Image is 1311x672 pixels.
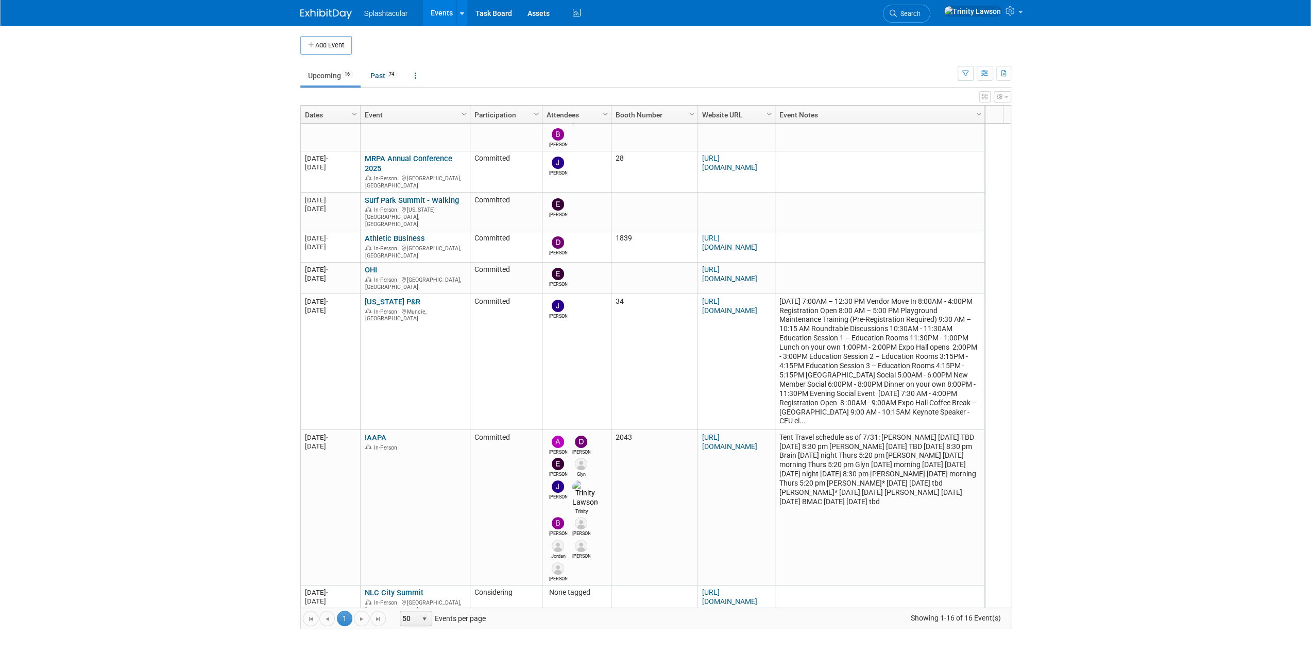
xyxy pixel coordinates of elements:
[342,71,353,78] span: 16
[702,154,757,171] a: [URL][DOMAIN_NAME]
[374,206,400,213] span: In-Person
[702,588,757,606] a: [URL][DOMAIN_NAME]
[531,106,542,122] a: Column Settings
[775,294,984,430] td: [DATE] 7:00AM – 12:30 PM Vendor Move In 8:00AM - 4:00PM Registration Open 8:00 AM – 5:00 PM Playg...
[572,552,590,560] div: Randy Reinhardt
[374,599,400,606] span: In-Person
[549,470,567,478] div: Enrico Rossi
[386,611,496,626] span: Events per page
[572,448,590,456] div: Drew Ford
[702,265,757,283] a: [URL][DOMAIN_NAME]
[600,106,611,122] a: Column Settings
[365,206,371,212] img: In-Person Event
[305,234,355,243] div: [DATE]
[370,611,386,626] a: Go to the last page
[305,243,355,251] div: [DATE]
[460,110,468,118] span: Column Settings
[300,9,352,19] img: ExhibitDay
[305,274,355,283] div: [DATE]
[470,151,542,193] td: Committed
[883,5,930,23] a: Search
[575,436,587,448] img: Drew Ford
[552,300,564,312] img: Jimmy Nigh
[549,280,567,288] div: Enrico Rossi
[901,611,1010,625] span: Showing 1-16 of 16 Event(s)
[365,244,465,259] div: [GEOGRAPHIC_DATA], [GEOGRAPHIC_DATA]
[552,517,564,529] img: Brian Faulkner
[307,615,315,623] span: Go to the first page
[305,597,355,606] div: [DATE]
[549,575,567,582] div: Luke Stowell
[365,175,371,180] img: In-Person Event
[365,174,465,189] div: [GEOGRAPHIC_DATA], [GEOGRAPHIC_DATA]
[365,277,371,282] img: In-Person Event
[365,106,463,124] a: Event
[552,480,564,493] img: Jimmy Nigh
[326,196,328,204] span: -
[549,169,567,177] div: Jimmy Nigh
[552,236,564,249] img: Drew Ford
[305,106,353,124] a: Dates
[575,458,587,470] img: Glyn Jones
[474,106,535,124] a: Participation
[374,245,400,252] span: In-Person
[470,263,542,294] td: Committed
[549,493,567,501] div: Jimmy Nigh
[364,9,408,18] span: Splashtacular
[365,265,377,274] a: OHI
[702,106,768,124] a: Website URL
[374,308,400,315] span: In-Person
[300,66,361,85] a: Upcoming16
[470,294,542,430] td: Committed
[549,249,567,256] div: Drew Ford
[374,175,400,182] span: In-Person
[552,562,564,575] img: Luke Stowell
[601,110,609,118] span: Column Settings
[365,307,465,322] div: Muncie, [GEOGRAPHIC_DATA]
[575,540,587,552] img: Randy Reinhardt
[470,193,542,231] td: Committed
[552,128,564,141] img: Brian Faulkner
[365,245,371,250] img: In-Person Event
[305,265,355,274] div: [DATE]
[552,198,564,211] img: Enrico Rossi
[688,110,696,118] span: Column Settings
[300,36,352,55] button: Add Event
[470,430,542,585] td: Committed
[365,234,425,243] a: Athletic Business
[305,588,355,597] div: [DATE]
[702,297,757,315] a: [URL][DOMAIN_NAME]
[702,433,757,451] a: [URL][DOMAIN_NAME]
[572,507,590,515] div: Trinity Lawson
[552,540,564,552] img: Jordan Reinhardt
[611,151,697,193] td: 28
[305,442,355,451] div: [DATE]
[547,588,606,597] div: None tagged
[458,106,470,122] a: Column Settings
[470,585,542,617] td: Considering
[549,141,567,148] div: Brian Faulkner
[305,306,355,315] div: [DATE]
[365,196,459,205] a: Surf Park Summit - Walking
[365,308,371,314] img: In-Person Event
[779,106,978,124] a: Event Notes
[350,110,359,118] span: Column Settings
[374,277,400,283] span: In-Person
[365,205,465,228] div: [US_STATE][GEOGRAPHIC_DATA], [GEOGRAPHIC_DATA]
[305,154,355,163] div: [DATE]
[326,589,328,596] span: -
[532,110,540,118] span: Column Settings
[365,154,452,173] a: MRPA Annual Conference 2025
[572,529,590,537] div: Brian McMican
[400,611,418,626] span: 50
[357,615,366,623] span: Go to the next page
[572,470,590,478] div: Glyn Jones
[354,611,369,626] a: Go to the next page
[552,157,564,169] img: Jimmy Nigh
[319,611,335,626] a: Go to the previous page
[365,444,371,450] img: In-Person Event
[552,458,564,470] img: Enrico Rossi
[305,163,355,171] div: [DATE]
[363,66,405,85] a: Past74
[763,106,775,122] a: Column Settings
